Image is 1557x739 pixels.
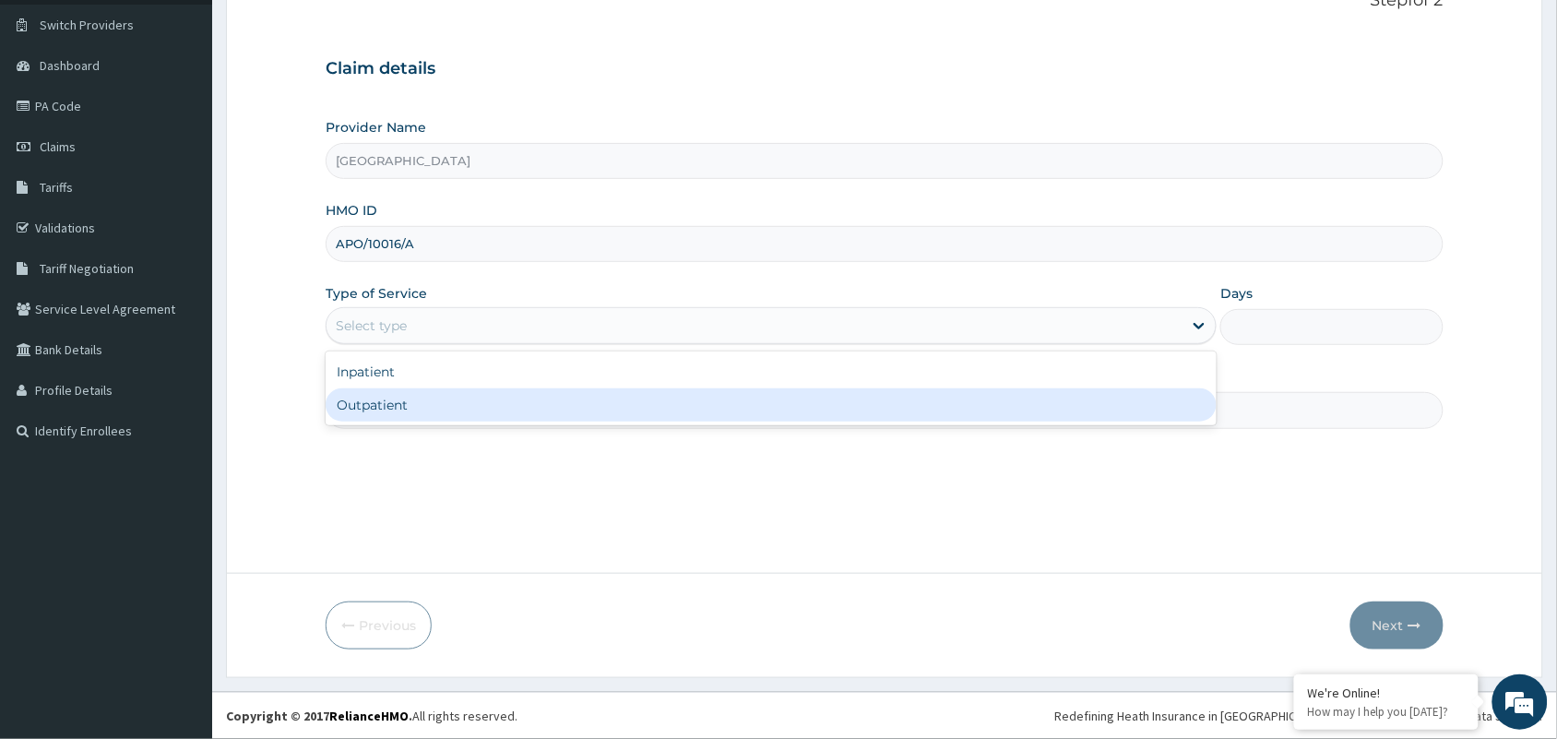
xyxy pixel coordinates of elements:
h3: Claim details [326,59,1444,79]
label: Days [1220,284,1253,303]
button: Previous [326,602,432,650]
span: Tariff Negotiation [40,260,134,277]
textarea: Type your message and hit 'Enter' [9,504,351,568]
footer: All rights reserved. [212,692,1557,739]
img: d_794563401_company_1708531726252_794563401 [34,92,75,138]
div: We're Online! [1308,685,1465,701]
button: Next [1350,602,1444,650]
a: RelianceHMO [329,708,409,724]
input: Enter HMO ID [326,226,1444,262]
div: Chat with us now [96,103,310,127]
label: HMO ID [326,201,377,220]
p: How may I help you today? [1308,704,1465,720]
span: Tariffs [40,179,73,196]
div: Outpatient [326,388,1217,422]
strong: Copyright © 2017 . [226,708,412,724]
div: Select type [336,316,407,335]
span: Claims [40,138,76,155]
label: Provider Name [326,118,426,137]
span: Switch Providers [40,17,134,33]
div: Inpatient [326,355,1217,388]
span: Dashboard [40,57,100,74]
label: Type of Service [326,284,427,303]
span: We're online! [107,232,255,419]
div: Minimize live chat window [303,9,347,54]
div: Redefining Heath Insurance in [GEOGRAPHIC_DATA] using Telemedicine and Data Science! [1055,707,1543,725]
